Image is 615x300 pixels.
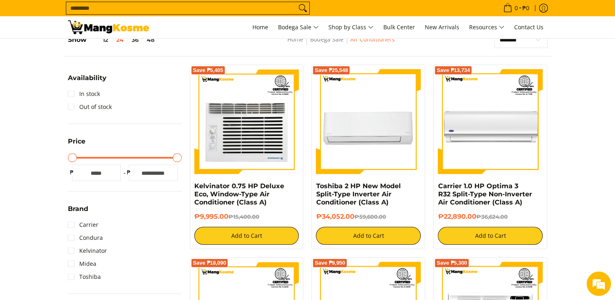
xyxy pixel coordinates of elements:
span: New Arrivals [425,23,459,31]
a: In stock [68,87,100,100]
a: Home [287,35,303,43]
span: Save ₱9,950 [315,261,345,265]
span: 0 [513,5,519,11]
a: Contact Us [510,16,548,38]
a: Kelvinator [68,244,107,257]
span: Price [68,138,85,145]
span: Save ₱13,734 [437,68,470,73]
button: Add to Cart [316,227,421,245]
a: Midea [68,257,96,270]
h6: ₱22,890.00 [438,213,543,221]
a: Toshiba 2 HP New Model Split-Type Inverter Air Conditioner (Class A) [316,182,400,206]
a: New Arrivals [421,16,463,38]
span: Save ₱5,300 [437,261,467,265]
span: We're online! [47,95,112,177]
img: Kelvinator 0.75 HP Deluxe Eco, Window-Type Air Conditioner (Class A) [194,69,299,174]
a: Toshiba [68,270,101,283]
a: Shop by Class [324,16,378,38]
div: Chat with us now [42,46,137,56]
summary: Open [68,206,88,218]
img: Toshiba 2 HP New Model Split-Type Inverter Air Conditioner (Class A) [316,69,421,174]
span: Home [252,23,268,31]
span: Brand [68,206,88,212]
div: Minimize live chat window [133,4,153,24]
span: ₱ [68,168,76,176]
button: 24 [112,37,128,43]
button: Add to Cart [438,227,543,245]
button: Search [296,2,309,14]
span: Save ₱25,548 [315,68,348,73]
summary: Open [68,75,106,87]
button: Add to Cart [194,227,299,245]
span: • [501,4,532,13]
img: Bodega Sale Aircon l Mang Kosme: Home Appliances Warehouse Sale [68,20,149,34]
span: ₱ [125,168,133,176]
a: Carrier [68,218,98,231]
a: Bodega Sale [310,35,343,43]
button: 48 [143,37,159,43]
span: Availability [68,75,106,81]
span: Save ₱5,405 [193,68,224,73]
a: Condura [68,231,103,244]
a: Bodega Sale [274,16,323,38]
a: Kelvinator 0.75 HP Deluxe Eco, Window-Type Air Conditioner (Class A) [194,182,284,206]
del: ₱36,624.00 [476,213,507,220]
span: Bodega Sale [278,22,319,33]
a: Out of stock [68,100,112,113]
del: ₱15,400.00 [228,213,259,220]
summary: Open [68,138,85,151]
nav: Main Menu [157,16,548,38]
span: Shop by Class [328,22,374,33]
nav: Breadcrumbs [230,35,452,53]
span: ₱0 [521,5,530,11]
a: Home [248,16,272,38]
button: 12 [87,37,112,43]
del: ₱59,600.00 [354,213,386,220]
a: Air Conditioners [350,35,395,43]
textarea: Type your message and hit 'Enter' [4,207,155,236]
a: Bulk Center [379,16,419,38]
span: Save ₱18,090 [193,261,226,265]
img: Carrier 1.0 HP Optima 3 R32 Split-Type Non-Inverter Air Conditioner (Class A) [438,69,543,174]
h6: ₱9,995.00 [194,213,299,221]
span: Bulk Center [383,23,415,31]
span: Resources [469,22,504,33]
span: Contact Us [514,23,543,31]
a: Carrier 1.0 HP Optima 3 R32 Split-Type Non-Inverter Air Conditioner (Class A) [438,182,532,206]
button: 36 [128,37,143,43]
h5: Show [68,36,159,44]
a: Resources [465,16,509,38]
h6: ₱34,052.00 [316,213,421,221]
